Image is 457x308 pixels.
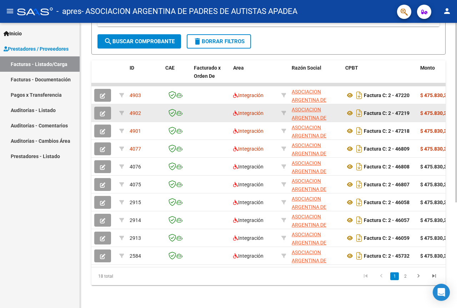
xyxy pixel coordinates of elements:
[289,60,342,92] datatable-header-cell: Razón Social
[364,110,410,116] strong: Factura C: 2 - 47219
[364,235,410,241] strong: Factura C: 2 - 46059
[292,249,333,279] span: ASOCIACION ARGENTINA DE PADRES DE AUTISTAS APADEA
[292,232,333,262] span: ASOCIACION ARGENTINA DE PADRES DE AUTISTAS APADEA
[355,107,364,119] i: Descargar documento
[355,179,364,190] i: Descargar documento
[233,253,263,259] span: Integración
[390,272,399,280] a: 1
[420,217,450,223] strong: $ 475.830,36
[375,272,388,280] a: go to previous page
[364,217,410,223] strong: Factura C: 2 - 46057
[400,270,411,282] li: page 2
[292,89,333,119] span: ASOCIACION ARGENTINA DE PADRES DE AUTISTAS APADEA
[233,92,263,98] span: Integración
[364,253,410,259] strong: Factura C: 2 - 45732
[81,4,297,19] span: - ASOCIACION ARGENTINA DE PADRES DE AUTISTAS APADEA
[4,45,69,53] span: Prestadores / Proveedores
[292,248,340,263] div: 30681510741
[91,267,161,285] div: 18 total
[233,235,263,241] span: Integración
[130,110,141,116] span: 4902
[427,272,441,280] a: go to last page
[292,142,333,172] span: ASOCIACION ARGENTINA DE PADRES DE AUTISTAS APADEA
[233,200,263,205] span: Integración
[401,272,410,280] a: 2
[389,270,400,282] li: page 1
[364,128,410,134] strong: Factura C: 2 - 47218
[364,146,410,152] strong: Factura C: 2 - 46809
[56,4,81,19] span: - apres
[355,90,364,101] i: Descargar documento
[130,217,141,223] span: 2914
[292,88,340,103] div: 30681510741
[193,38,245,45] span: Borrar Filtros
[130,235,141,241] span: 2913
[355,214,364,226] i: Descargar documento
[443,7,451,15] mat-icon: person
[233,164,263,170] span: Integración
[233,128,263,134] span: Integración
[292,231,340,246] div: 30681510741
[355,197,364,208] i: Descargar documento
[193,37,202,46] mat-icon: delete
[292,160,333,190] span: ASOCIACION ARGENTINA DE PADRES DE AUTISTAS APADEA
[342,60,417,92] datatable-header-cell: CPBT
[292,107,333,137] span: ASOCIACION ARGENTINA DE PADRES DE AUTISTAS APADEA
[292,123,340,138] div: 30681510741
[355,250,364,262] i: Descargar documento
[233,65,244,71] span: Area
[130,182,141,187] span: 4075
[233,217,263,223] span: Integración
[355,161,364,172] i: Descargar documento
[420,182,450,187] strong: $ 475.830,36
[130,92,141,98] span: 4903
[420,253,450,259] strong: $ 475.830,36
[355,143,364,155] i: Descargar documento
[230,60,278,92] datatable-header-cell: Area
[292,106,340,121] div: 30681510741
[292,178,333,208] span: ASOCIACION ARGENTINA DE PADRES DE AUTISTAS APADEA
[130,65,134,71] span: ID
[292,159,340,174] div: 30681510741
[355,232,364,244] i: Descargar documento
[412,272,425,280] a: go to next page
[233,110,263,116] span: Integración
[165,65,175,71] span: CAE
[345,65,358,71] span: CPBT
[187,34,251,49] button: Borrar Filtros
[233,146,263,152] span: Integración
[130,200,141,205] span: 2915
[420,146,450,152] strong: $ 475.830,36
[191,60,230,92] datatable-header-cell: Facturado x Orden De
[420,92,450,98] strong: $ 475.830,36
[130,164,141,170] span: 4076
[292,65,321,71] span: Razón Social
[292,177,340,192] div: 30681510741
[420,164,450,170] strong: $ 475.830,36
[292,141,340,156] div: 30681510741
[127,60,162,92] datatable-header-cell: ID
[355,125,364,137] i: Descargar documento
[130,146,141,152] span: 4077
[420,110,450,116] strong: $ 475.830,36
[292,196,333,226] span: ASOCIACION ARGENTINA DE PADRES DE AUTISTAS APADEA
[233,182,263,187] span: Integración
[6,7,14,15] mat-icon: menu
[104,38,175,45] span: Buscar Comprobante
[4,30,22,37] span: Inicio
[364,200,410,205] strong: Factura C: 2 - 46058
[433,284,450,301] div: Open Intercom Messenger
[162,60,191,92] datatable-header-cell: CAE
[364,92,410,98] strong: Factura C: 2 - 47220
[292,195,340,210] div: 30681510741
[104,37,112,46] mat-icon: search
[420,200,450,205] strong: $ 475.830,36
[292,213,340,228] div: 30681510741
[364,182,410,187] strong: Factura C: 2 - 46807
[292,125,333,155] span: ASOCIACION ARGENTINA DE PADRES DE AUTISTAS APADEA
[130,128,141,134] span: 4901
[130,253,141,259] span: 2584
[359,272,372,280] a: go to first page
[420,65,435,71] span: Monto
[292,214,333,244] span: ASOCIACION ARGENTINA DE PADRES DE AUTISTAS APADEA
